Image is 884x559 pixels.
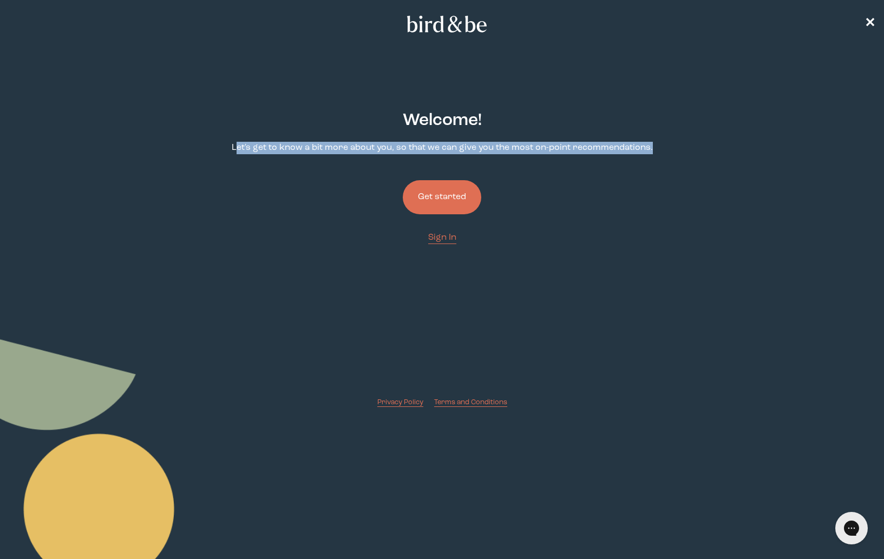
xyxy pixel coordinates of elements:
span: Terms and Conditions [434,399,507,406]
span: Privacy Policy [377,399,423,406]
a: Privacy Policy [377,397,423,407]
a: Sign In [428,232,456,244]
iframe: Gorgias live chat messenger [830,508,873,548]
p: Let's get to know a bit more about you, so that we can give you the most on-point recommendations. [232,142,653,154]
a: ✕ [865,15,875,34]
a: Get started [403,163,481,232]
span: ✕ [865,17,875,30]
a: Terms and Conditions [434,397,507,407]
span: Sign In [428,233,456,242]
h2: Welcome ! [403,108,482,133]
button: Get started [403,180,481,214]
